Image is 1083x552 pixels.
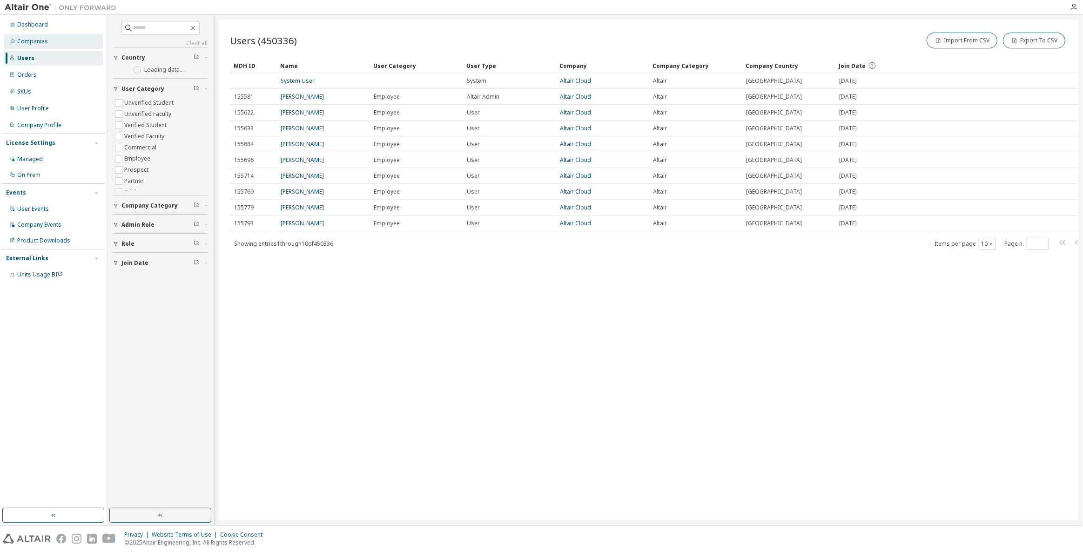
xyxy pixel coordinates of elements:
[280,58,366,73] div: Name
[868,61,876,70] svg: Date when the user was first added or directly signed up. If the user was deleted and later re-ad...
[124,539,268,546] p: © 2025 Altair Engineering, Inc. All Rights Reserved.
[467,172,480,180] span: User
[234,172,254,180] span: 155714
[374,220,400,227] span: Employee
[560,203,591,211] a: Altair Cloud
[467,77,486,85] span: System
[839,220,857,227] span: [DATE]
[113,253,208,273] button: Join Date
[560,77,591,85] a: Altair Cloud
[17,270,63,278] span: Units Usage BI
[746,172,802,180] span: [GEOGRAPHIC_DATA]
[3,534,51,544] img: altair_logo.svg
[281,140,324,148] a: [PERSON_NAME]
[467,141,480,148] span: User
[194,259,199,267] span: Clear filter
[121,259,148,267] span: Join Date
[935,238,996,250] span: Items per page
[746,156,802,164] span: [GEOGRAPHIC_DATA]
[374,172,400,180] span: Employee
[653,156,667,164] span: Altair
[374,156,400,164] span: Employee
[121,221,155,229] span: Admin Role
[374,141,400,148] span: Employee
[839,109,857,116] span: [DATE]
[72,534,81,544] img: instagram.svg
[746,109,802,116] span: [GEOGRAPHIC_DATA]
[927,33,997,48] button: Import From CSV
[467,109,480,116] span: User
[6,139,55,147] div: License Settings
[230,34,297,47] span: Users (450336)
[281,219,324,227] a: [PERSON_NAME]
[653,172,667,180] span: Altair
[17,237,70,244] div: Product Downloads
[113,234,208,254] button: Role
[746,58,831,73] div: Company Country
[87,534,97,544] img: linkedin.svg
[234,220,254,227] span: 155793
[6,189,26,196] div: Events
[374,93,400,101] span: Employee
[1003,33,1065,48] button: Export To CSV
[839,77,857,85] span: [DATE]
[746,77,802,85] span: [GEOGRAPHIC_DATA]
[124,108,173,120] label: Unverified Faculty
[124,175,146,187] label: Partner
[234,240,333,248] span: Showing entries 1 through 10 of 450336
[653,220,667,227] span: Altair
[56,534,66,544] img: facebook.svg
[467,204,480,211] span: User
[839,125,857,132] span: [DATE]
[281,93,324,101] a: [PERSON_NAME]
[653,141,667,148] span: Altair
[374,109,400,116] span: Employee
[281,124,324,132] a: [PERSON_NAME]
[281,156,324,164] a: [PERSON_NAME]
[467,125,480,132] span: User
[839,141,857,148] span: [DATE]
[124,153,152,164] label: Employee
[17,38,48,45] div: Companies
[17,21,48,28] div: Dashboard
[121,202,178,209] span: Company Category
[124,531,152,539] div: Privacy
[560,188,591,195] a: Altair Cloud
[746,188,802,195] span: [GEOGRAPHIC_DATA]
[560,219,591,227] a: Altair Cloud
[121,240,135,248] span: Role
[746,204,802,211] span: [GEOGRAPHIC_DATA]
[746,125,802,132] span: [GEOGRAPHIC_DATA]
[194,221,199,229] span: Clear filter
[194,85,199,93] span: Clear filter
[102,534,116,544] img: youtube.svg
[653,125,667,132] span: Altair
[839,204,857,211] span: [DATE]
[653,109,667,116] span: Altair
[281,172,324,180] a: [PERSON_NAME]
[6,255,48,262] div: External Links
[194,54,199,61] span: Clear filter
[234,156,254,164] span: 155696
[124,164,150,175] label: Prospect
[17,205,49,213] div: User Events
[652,58,738,73] div: Company Category
[113,215,208,235] button: Admin Role
[17,121,61,129] div: Company Profile
[17,171,40,179] div: On Prem
[467,93,499,101] span: Altair Admin
[234,125,254,132] span: 155633
[234,109,254,116] span: 155622
[281,108,324,116] a: [PERSON_NAME]
[467,156,480,164] span: User
[113,40,208,47] a: Clear all
[17,71,37,79] div: Orders
[653,204,667,211] span: Altair
[220,531,268,539] div: Cookie Consent
[17,155,43,163] div: Managed
[981,240,994,248] button: 10
[5,3,121,12] img: Altair One
[374,204,400,211] span: Employee
[839,188,857,195] span: [DATE]
[234,58,273,73] div: MDH ID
